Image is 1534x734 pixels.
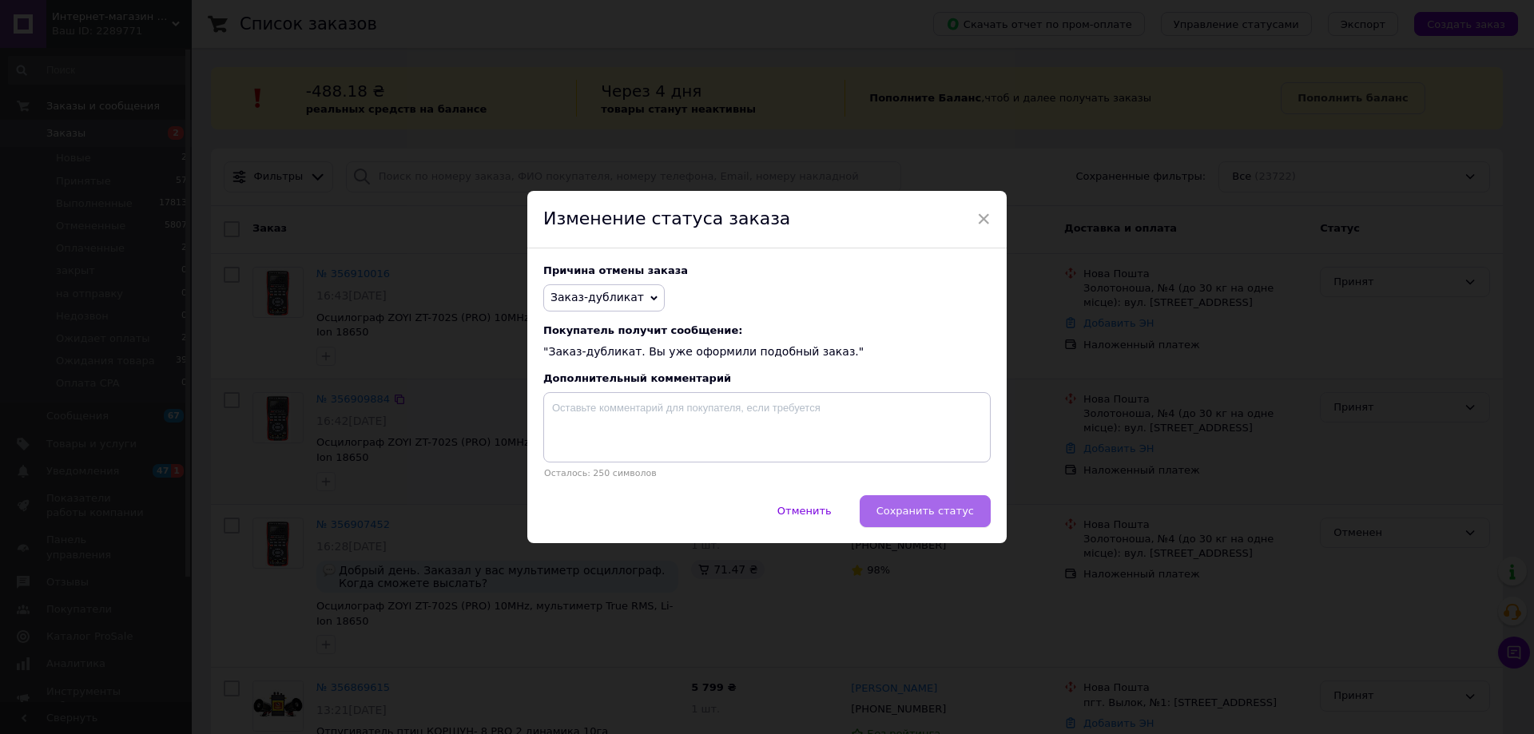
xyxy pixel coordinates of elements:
div: Дополнительный комментарий [543,372,991,384]
span: Сохранить статус [876,505,974,517]
div: Причина отмены заказа [543,264,991,276]
span: Заказ-дубликат [550,291,644,304]
div: "Заказ-дубликат. Вы уже оформили подобный заказ." [543,324,991,360]
span: × [976,205,991,232]
div: Изменение статуса заказа [527,191,1007,248]
span: Покупатель получит сообщение: [543,324,991,336]
p: Осталось: 250 символов [543,468,991,478]
button: Отменить [761,495,848,527]
button: Сохранить статус [860,495,991,527]
span: Отменить [777,505,832,517]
